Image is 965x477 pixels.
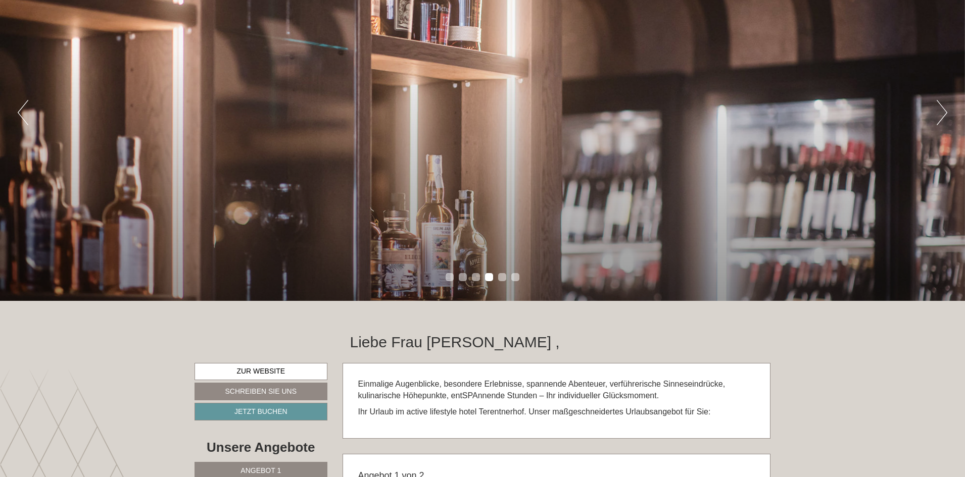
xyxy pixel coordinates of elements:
a: Zur Website [195,363,327,380]
div: Unsere Angebote [195,438,327,457]
a: Jetzt buchen [195,403,327,420]
a: Schreiben Sie uns [195,383,327,400]
button: Next [937,100,947,125]
button: Previous [18,100,28,125]
p: Ihr Urlaub im active lifestyle hotel Terentnerhof. Unser maßgeschneidertes Urlaubsangebot für Sie: [358,406,755,418]
p: Einmalige Augenblicke, besondere Erlebnisse, spannende Abenteuer, verführerische Sinneseindrücke,... [358,379,755,402]
h1: Liebe Frau [PERSON_NAME] , [350,334,560,350]
span: Angebot 1 [240,466,281,474]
